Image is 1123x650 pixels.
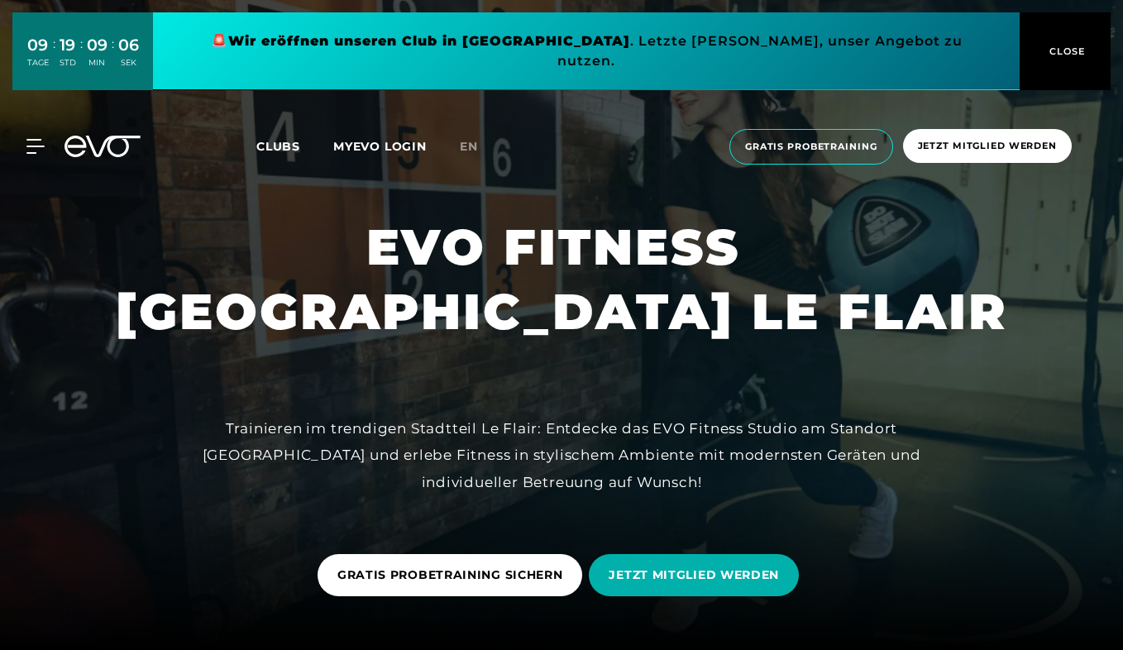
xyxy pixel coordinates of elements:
button: CLOSE [1020,12,1111,90]
a: Clubs [256,138,333,154]
div: 09 [27,33,49,57]
span: Jetzt Mitglied werden [918,139,1057,153]
div: Trainieren im trendigen Stadtteil Le Flair: Entdecke das EVO Fitness Studio am Standort [GEOGRAPH... [189,415,934,495]
div: 19 [60,33,76,57]
div: : [53,35,55,79]
a: Gratis Probetraining [724,129,898,165]
h1: EVO FITNESS [GEOGRAPHIC_DATA] LE FLAIR [116,215,1008,344]
div: SEK [118,57,139,69]
div: MIN [87,57,108,69]
a: MYEVO LOGIN [333,139,427,154]
span: Clubs [256,139,300,154]
span: Gratis Probetraining [745,140,877,154]
a: GRATIS PROBETRAINING SICHERN [318,542,590,609]
div: STD [60,57,76,69]
div: TAGE [27,57,49,69]
a: Jetzt Mitglied werden [898,129,1077,165]
div: 09 [87,33,108,57]
div: : [80,35,83,79]
a: en [460,137,498,156]
span: GRATIS PROBETRAINING SICHERN [337,566,563,584]
a: JETZT MITGLIED WERDEN [589,542,805,609]
span: en [460,139,478,154]
div: 06 [118,33,139,57]
div: : [112,35,114,79]
span: JETZT MITGLIED WERDEN [609,566,779,584]
span: CLOSE [1045,44,1086,59]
